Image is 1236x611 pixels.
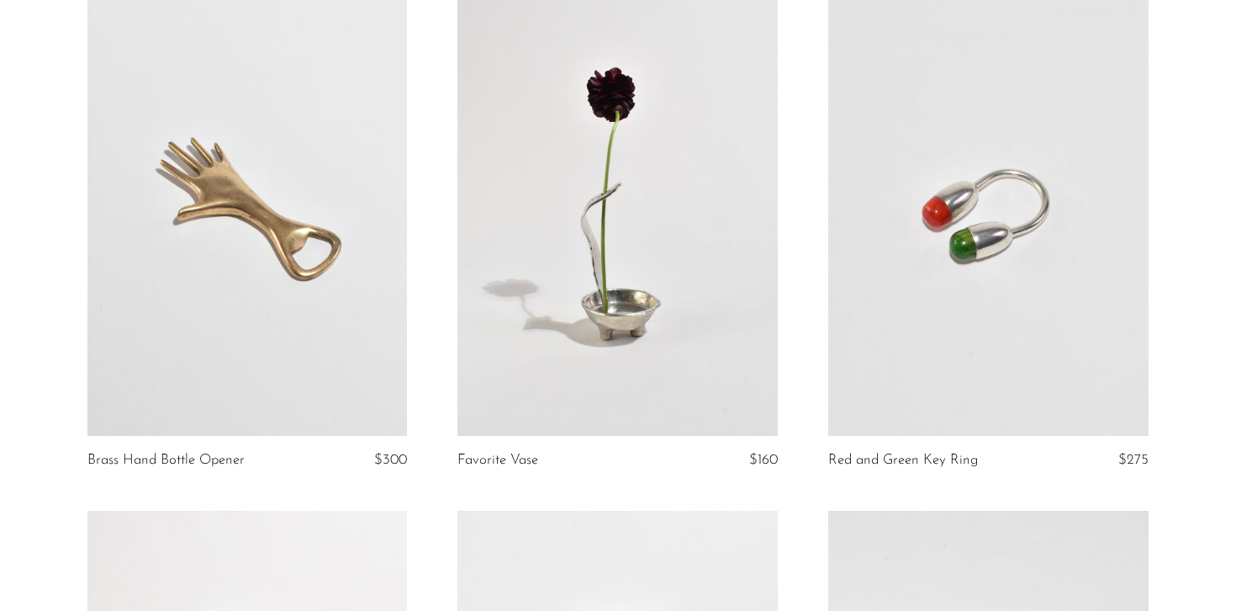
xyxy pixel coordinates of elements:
span: $160 [749,453,778,467]
a: Favorite Vase [457,453,538,468]
a: Red and Green Key Ring [828,453,978,468]
span: $275 [1118,453,1149,467]
a: Brass Hand Bottle Opener [87,453,245,468]
span: $300 [374,453,407,467]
